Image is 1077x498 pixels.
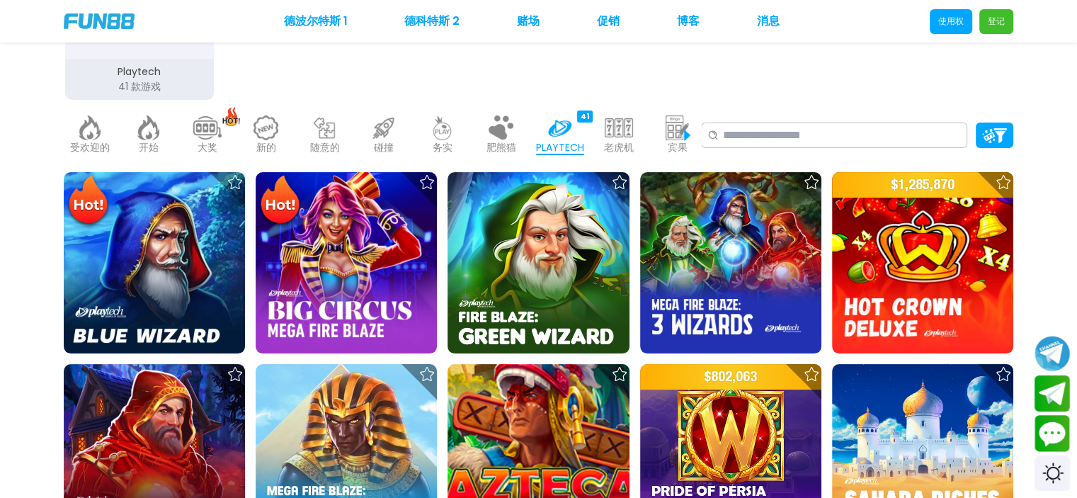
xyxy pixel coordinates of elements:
[222,107,240,126] img: hot
[640,364,821,390] p: $ 802,063
[70,140,110,154] font: 受欢迎的
[597,13,620,30] a: 促销
[370,115,398,140] img: crash_light.webp
[59,1,220,101] button: Playtech
[938,15,964,27] font: 使用权
[832,172,1013,198] p: $ 1,285,870
[193,115,222,140] img: jackpot_light.webp
[982,128,1007,143] img: Platform Filter
[604,140,634,154] font: 老虎机
[597,13,620,29] font: 促销
[284,13,348,29] font: 德波尔特斯 1
[988,15,1005,27] font: 登记
[65,64,214,79] p: Playtech
[1035,375,1070,412] button: Join telegram
[311,115,339,140] img: casual_light.webp
[486,140,516,154] font: 肥熊猫
[135,115,163,140] img: home_light.webp
[404,13,460,29] font: 德科特斯 2
[433,140,452,154] font: 务实
[256,140,276,154] font: 新的
[668,140,688,154] font: 宾果
[663,115,692,140] img: bingo_light.webp
[139,140,159,154] font: 开始
[310,140,340,154] font: 随意的
[76,115,104,140] img: popular_light.webp
[65,174,111,229] img: Hot
[677,13,700,29] font: 博客
[536,140,584,155] p: PLAYTECH
[448,172,629,353] img: Fire Blaze: Green Wizard
[756,13,779,30] a: 消息
[252,115,280,140] img: new_light.webp
[487,115,515,140] img: fat_panda_light.webp
[374,140,394,154] font: 碰撞
[640,172,821,353] img: Mega Fire Blaze: 3 Wizards™
[1035,335,1070,372] button: Join telegram channel
[64,13,135,29] img: Company Logo
[517,13,540,30] a: 赌场
[428,115,457,140] img: pragmatic_light.webp
[256,172,437,353] img: Mega Fire Blaze: Big Circus
[118,79,161,94] font: 41 款游戏
[284,13,348,30] a: 德波尔特斯 1
[605,115,633,140] img: slots_light.webp
[546,115,574,140] img: playtech_active.webp
[1035,455,1070,491] div: Switch theme
[1035,415,1070,452] button: Contact customer service
[64,172,245,353] img: Blue Wizard / FIREBLAZE
[832,172,1013,353] img: Hot Crown Deluxe
[677,13,700,30] a: 博客
[257,174,303,229] img: Hot
[577,111,593,123] div: 41
[756,13,779,29] font: 消息
[198,140,217,154] font: 大奖
[517,13,540,29] font: 赌场
[404,13,460,30] a: 德科特斯 2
